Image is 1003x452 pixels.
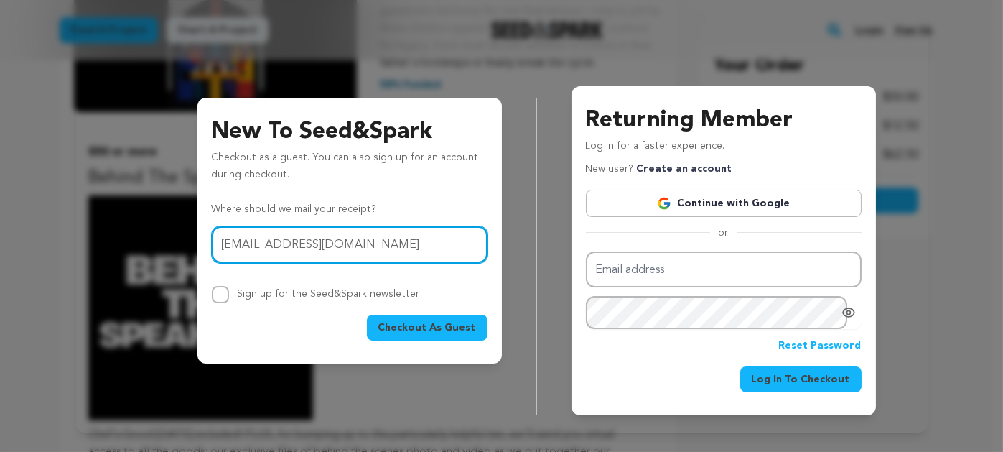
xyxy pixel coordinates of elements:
[238,289,420,299] label: Sign up for the Seed&Spark newsletter
[657,196,671,211] img: Google logo
[637,164,732,174] a: Create an account
[586,103,862,138] h3: Returning Member
[710,226,737,240] span: or
[779,338,862,355] a: Reset Password
[367,315,487,341] button: Checkout As Guest
[740,366,862,392] button: Log In To Checkout
[586,161,732,178] p: New user?
[378,320,476,335] span: Checkout As Guest
[212,149,487,190] p: Checkout as a guest. You can also sign up for an account during checkout.
[586,190,862,217] a: Continue with Google
[212,201,487,218] p: Where should we mail your receipt?
[586,138,862,161] p: Log in for a faster experience.
[841,305,856,320] a: Show password as plain text. Warning: this will display your password on the screen.
[212,226,487,263] input: Email address
[752,372,850,387] span: Log In To Checkout
[586,252,862,288] input: Email address
[212,115,487,149] h3: New To Seed&Spark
